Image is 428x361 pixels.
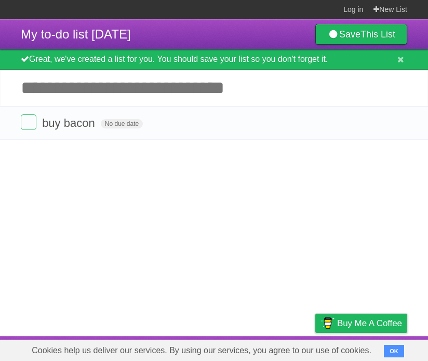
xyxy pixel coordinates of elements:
span: No due date [101,119,143,128]
button: OK [384,345,404,357]
label: Done [21,114,36,130]
b: This List [360,29,395,40]
span: buy bacon [42,117,98,130]
img: Buy me a coffee [320,314,335,332]
a: Terms [266,339,289,358]
a: About [177,339,199,358]
span: Cookies help us deliver our services. By using our services, you agree to our use of cookies. [21,340,382,361]
a: Suggest a feature [342,339,407,358]
span: Buy me a coffee [337,314,402,332]
a: Buy me a coffee [315,314,407,333]
a: SaveThis List [315,24,407,45]
a: Privacy [302,339,329,358]
a: Developers [211,339,253,358]
span: My to-do list [DATE] [21,27,131,41]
